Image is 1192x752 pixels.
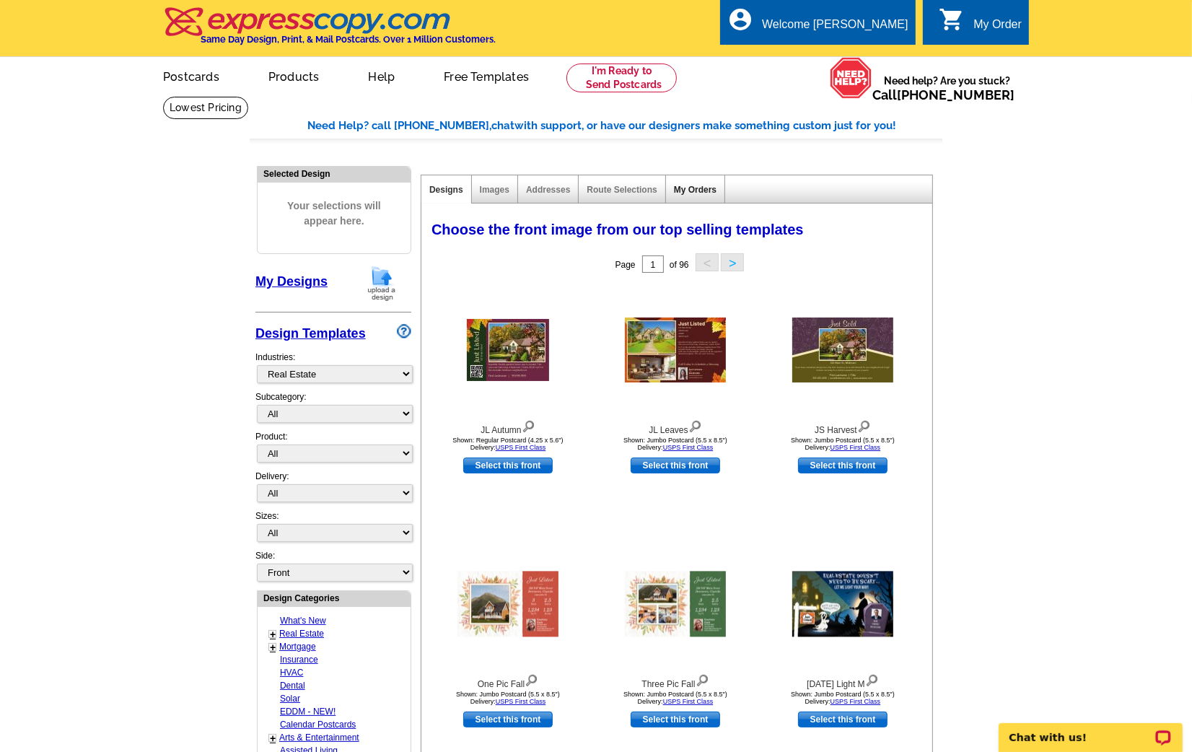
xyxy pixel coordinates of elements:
i: account_circle [727,6,753,32]
div: Shown: Jumbo Postcard (5.5 x 8.5") Delivery: [763,691,922,705]
a: use this design [631,458,720,473]
div: JS Harvest [763,417,922,437]
a: My Designs [255,274,328,289]
img: JS Harvest [792,318,893,382]
a: USPS First Class [831,698,881,705]
img: Halloween Light M [792,572,893,637]
a: Real Estate [279,629,324,639]
div: Shown: Jumbo Postcard (5.5 x 8.5") Delivery: [429,691,587,705]
div: Welcome [PERSON_NAME] [762,18,908,38]
img: view design details [696,671,709,687]
div: Design Categories [258,591,411,605]
a: Designs [429,185,463,195]
span: Choose the front image from our top selling templates [431,222,804,237]
div: [DATE] Light M [763,671,922,691]
div: Shown: Jumbo Postcard (5.5 x 8.5") Delivery: [596,437,755,451]
a: Mortgage [279,642,316,652]
div: Delivery: [255,470,411,510]
a: Dental [280,681,305,691]
a: Same Day Design, Print, & Mail Postcards. Over 1 Million Customers. [163,17,496,45]
a: Addresses [526,185,570,195]
a: Calendar Postcards [280,720,356,730]
a: My Orders [674,185,716,195]
img: view design details [522,417,535,433]
a: USPS First Class [496,698,546,705]
span: of 96 [670,260,689,270]
div: Shown: Regular Postcard (4.25 x 5.6") Delivery: [429,437,587,451]
iframe: LiveChat chat widget [989,707,1192,752]
a: + [270,733,276,744]
span: Your selections will appear here. [268,184,400,243]
div: Product: [255,430,411,470]
a: Design Templates [255,326,366,341]
div: Subcategory: [255,390,411,430]
button: > [721,253,744,271]
div: Selected Design [258,167,411,180]
span: chat [491,119,514,132]
a: + [270,642,276,653]
div: Sizes: [255,510,411,549]
a: USPS First Class [663,444,714,451]
a: Help [345,58,418,92]
img: upload-design [363,265,400,302]
div: Shown: Jumbo Postcard (5.5 x 8.5") Delivery: [763,437,922,451]
a: use this design [631,712,720,727]
i: shopping_cart [939,6,965,32]
a: Images [480,185,509,195]
a: Free Templates [421,58,552,92]
img: Three Pic Fall [625,572,726,637]
div: My Order [973,18,1022,38]
img: JL Autumn [467,319,549,381]
a: Route Selections [587,185,657,195]
a: Products [245,58,343,92]
a: USPS First Class [831,444,881,451]
a: EDDM - NEW! [280,707,336,717]
div: JL Autumn [429,417,587,437]
a: Postcards [140,58,242,92]
div: Three Pic Fall [596,671,755,691]
a: HVAC [280,668,303,678]
a: use this design [798,712,888,727]
div: Industries: [255,344,411,390]
a: + [270,629,276,640]
a: Solar [280,694,300,704]
div: Shown: Jumbo Postcard (5.5 x 8.5") Delivery: [596,691,755,705]
span: Need help? Are you stuck? [872,74,1022,102]
a: shopping_cart My Order [939,16,1022,34]
div: Side: [255,549,411,583]
a: use this design [463,712,553,727]
a: use this design [798,458,888,473]
img: view design details [688,417,702,433]
button: < [696,253,719,271]
img: JL Leaves [625,318,726,382]
a: Insurance [280,655,318,665]
img: design-wizard-help-icon.png [397,324,411,338]
a: USPS First Class [496,444,546,451]
div: One Pic Fall [429,671,587,691]
span: Page [615,260,636,270]
a: use this design [463,458,553,473]
img: One Pic Fall [457,572,558,637]
div: Need Help? call [PHONE_NUMBER], with support, or have our designers make something custom just fo... [307,118,942,134]
img: view design details [857,417,871,433]
span: Call [872,87,1014,102]
h4: Same Day Design, Print, & Mail Postcards. Over 1 Million Customers. [201,34,496,45]
a: Arts & Entertainment [279,733,359,743]
a: [PHONE_NUMBER] [897,87,1014,102]
img: view design details [865,671,879,687]
div: JL Leaves [596,417,755,437]
a: USPS First Class [663,698,714,705]
a: What's New [280,616,326,626]
img: view design details [525,671,538,687]
img: help [830,57,872,99]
